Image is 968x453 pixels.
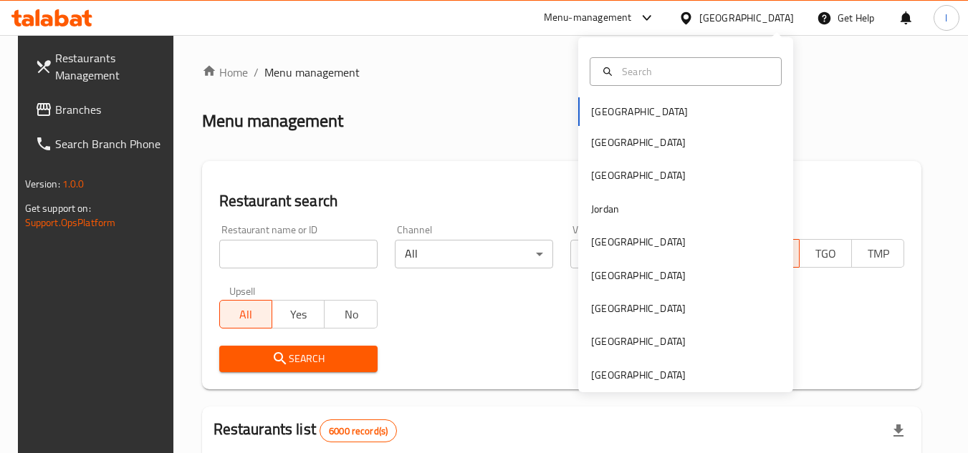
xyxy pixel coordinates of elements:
nav: breadcrumb [202,64,922,81]
a: Branches [24,92,180,127]
button: Search [219,346,378,372]
div: All [395,240,553,268]
div: [GEOGRAPHIC_DATA] [591,135,686,150]
label: Upsell [229,286,256,296]
span: Version: [25,175,60,193]
div: [GEOGRAPHIC_DATA] [591,301,686,316]
h2: Restaurants list [214,419,398,442]
li: / [254,64,259,81]
div: [GEOGRAPHIC_DATA] [591,268,686,283]
span: Yes [278,304,319,325]
div: All [570,240,729,268]
div: [GEOGRAPHIC_DATA] [591,367,686,383]
a: Restaurants Management [24,41,180,92]
h2: Menu management [202,109,343,132]
div: [GEOGRAPHIC_DATA] [699,10,794,26]
span: Menu management [264,64,360,81]
a: Support.OpsPlatform [25,213,116,232]
div: Total records count [320,419,397,442]
span: Search [231,350,366,368]
input: Search for restaurant name or ID.. [219,240,378,268]
span: Search Branch Phone [55,135,168,152]
div: [GEOGRAPHIC_DATA] [591,167,686,183]
span: Restaurants Management [55,49,168,84]
div: [GEOGRAPHIC_DATA] [591,333,686,349]
span: 6000 record(s) [320,424,396,438]
span: No [330,304,371,325]
div: Menu-management [544,9,632,26]
span: Get support on: [25,199,91,218]
span: TGO [805,243,846,264]
span: 1.0.0 [62,175,85,193]
div: Jordan [591,201,619,217]
span: l [945,10,947,26]
input: Search [616,64,772,79]
span: TMP [858,243,898,264]
span: Branches [55,101,168,118]
button: Yes [272,300,325,328]
a: Home [202,64,248,81]
span: All [226,304,267,325]
button: No [324,300,377,328]
a: Search Branch Phone [24,127,180,161]
button: TGO [799,239,852,268]
button: TMP [851,239,904,268]
h2: Restaurant search [219,190,905,212]
div: [GEOGRAPHIC_DATA] [591,234,686,250]
button: All [219,300,272,328]
div: Export file [881,414,916,448]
